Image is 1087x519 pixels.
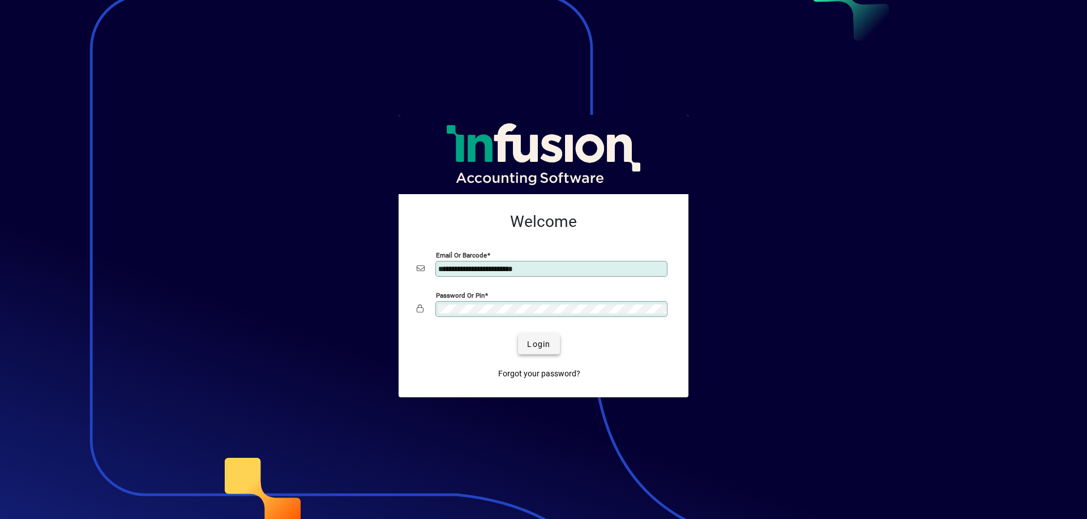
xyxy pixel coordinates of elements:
[518,334,559,354] button: Login
[436,251,487,259] mat-label: Email or Barcode
[494,363,585,384] a: Forgot your password?
[436,291,485,299] mat-label: Password or Pin
[527,338,550,350] span: Login
[417,212,670,231] h2: Welcome
[498,368,580,380] span: Forgot your password?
